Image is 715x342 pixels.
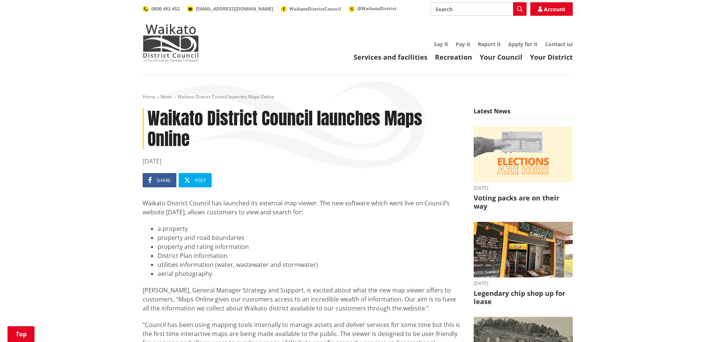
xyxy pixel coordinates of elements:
[474,127,573,211] a: [DATE] Voting packs are on their way
[143,157,462,166] time: [DATE]
[195,177,206,184] span: Post
[474,222,573,306] a: Outdoor takeaway stand with chalkboard menus listing various foods, like burgers and chips. A fri...
[143,286,462,313] p: [PERSON_NAME], General Manager Strategy and Support, is excited about what the new map viewer off...
[474,194,573,210] h3: Voting packs are on their way
[474,127,573,182] img: Elections are here
[187,6,273,12] a: [EMAIL_ADDRESS][DOMAIN_NAME]
[143,173,176,187] a: Share
[434,41,448,48] a: Say it
[143,94,573,100] nav: breadcrumb
[157,177,171,184] span: Share
[431,2,527,16] input: Search input
[178,93,274,100] span: Waikato District Council launches Maps Online
[474,281,573,286] time: [DATE]
[354,53,427,62] a: Services and facilities
[281,6,341,12] a: WaikatoDistrictCouncil
[158,260,462,269] li: utilities information (water, wastewater and stormwater)
[143,93,155,100] a: Home
[508,41,537,48] a: Apply for it
[545,41,573,48] a: Contact us
[474,289,573,306] h3: Legendary chip shop up for lease
[158,242,462,251] li: property and rating information
[530,2,573,16] a: Account
[474,222,573,278] img: Jo's takeaways, Papahua Reserve, Raglan
[8,326,35,342] a: Top
[158,224,462,233] li: a property
[143,6,180,12] a: 0800 492 452
[158,251,462,260] li: District Plan information
[161,93,172,100] a: News
[349,5,396,12] a: @WaikatoDistrict
[474,186,573,190] time: [DATE]
[158,269,462,278] li: aerial photography.
[151,6,180,12] span: 0800 492 452
[143,24,199,62] img: Waikato District Council - Te Kaunihera aa Takiwaa o Waikato
[143,108,462,149] h1: Waikato District Council launches Maps Online
[435,53,472,62] a: Recreation
[530,53,573,62] a: Your District
[480,53,522,62] a: Your Council
[456,41,470,48] a: Pay it
[289,6,341,12] span: WaikatoDistrictCouncil
[474,108,573,119] h5: Latest News
[158,233,462,242] li: property and road boundaries
[478,41,501,48] a: Report it
[196,6,273,12] span: [EMAIL_ADDRESS][DOMAIN_NAME]
[357,5,396,12] span: @WaikatoDistrict
[143,199,462,217] p: Waikato District Council has launched its external map viewer. The new software which went live o...
[179,173,212,187] a: Post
